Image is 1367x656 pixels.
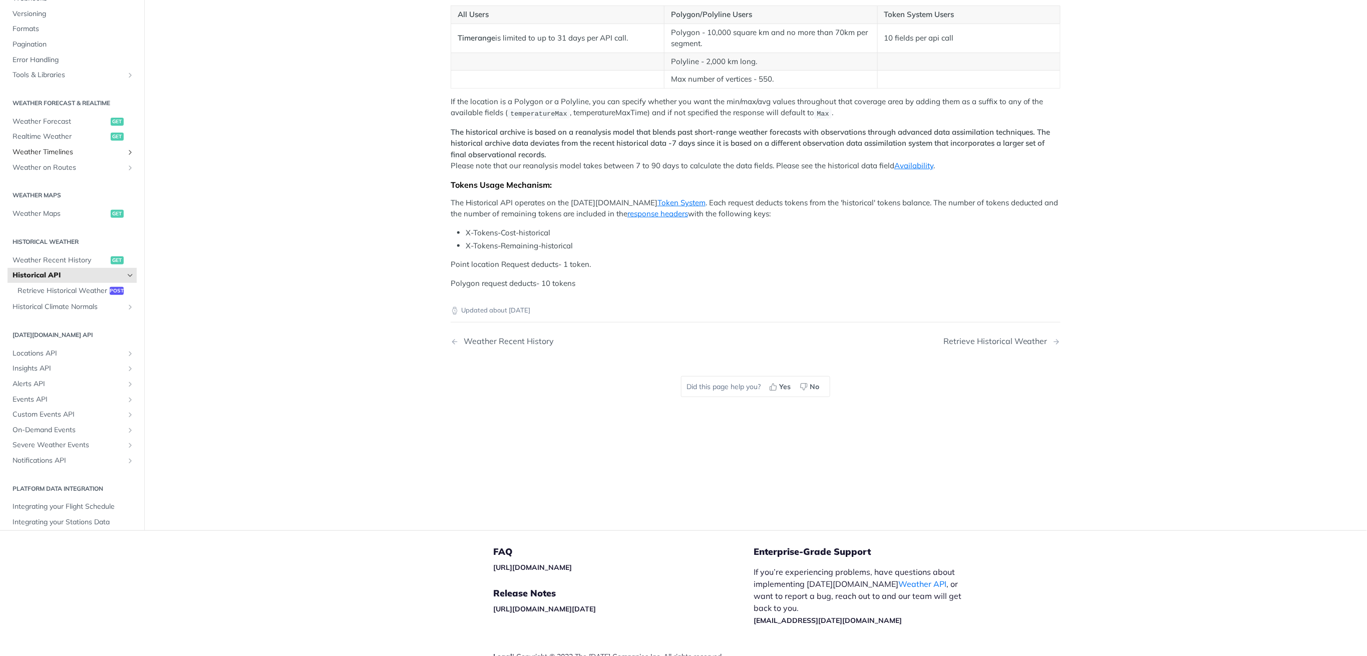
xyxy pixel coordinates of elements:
[451,6,664,24] th: All Users
[796,379,825,394] button: No
[8,515,137,530] a: Integrating your Stations Data
[8,299,137,314] a: Historical Climate NormalsShow subpages for Historical Climate Normals
[110,287,124,295] span: post
[664,53,877,71] td: Polyline - 2,000 km long.
[13,255,108,265] span: Weather Recent History
[8,453,137,468] a: Notifications APIShow subpages for Notifications API
[8,37,137,52] a: Pagination
[8,22,137,37] a: Formats
[13,147,124,157] span: Weather Timelines
[8,268,137,283] a: Historical APIHide subpages for Historical API
[13,517,134,527] span: Integrating your Stations Data
[13,209,108,219] span: Weather Maps
[754,546,988,558] h5: Enterprise-Grade Support
[8,129,137,144] a: Realtime Weatherget
[451,127,1061,172] p: Please note that our reanalysis model takes between 7 to 90 days to calculate the data fields. Pl...
[898,579,946,589] a: Weather API
[13,163,124,173] span: Weather on Routes
[13,364,124,374] span: Insights API
[451,96,1061,119] p: If the location is a Polygon or a Polyline, you can specify whether you want the min/max/avg valu...
[13,425,124,435] span: On-Demand Events
[13,55,134,65] span: Error Handling
[13,502,134,512] span: Integrating your Flight Schedule
[943,337,1061,346] a: Next Page: Retrieve Historical Weather
[8,346,137,361] a: Locations APIShow subpages for Locations API
[8,484,137,493] h2: Platform DATA integration
[451,180,1061,190] div: Tokens Usage Mechanism:
[451,127,1051,159] strong: The historical archive is based on a reanalysis model that blends past short-range weather foreca...
[13,456,124,466] span: Notifications API
[13,410,124,420] span: Custom Events API
[111,133,124,141] span: get
[8,331,137,340] h2: [DATE][DOMAIN_NAME] API
[451,326,1061,356] nav: Pagination Controls
[126,457,134,465] button: Show subpages for Notifications API
[754,566,972,626] p: If you’re experiencing problems, have questions about implementing [DATE][DOMAIN_NAME] , or want ...
[13,379,124,389] span: Alerts API
[657,198,706,207] a: Token System
[451,24,664,53] td: is limited to up to 31 days per API call.
[8,206,137,221] a: Weather Mapsget
[13,117,108,127] span: Weather Forecast
[13,9,134,19] span: Versioning
[877,24,1060,53] td: 10 fields per api call
[493,587,754,599] h5: Release Notes
[126,164,134,172] button: Show subpages for Weather on Routes
[510,110,567,117] span: temperatureMax
[817,110,829,117] span: Max
[13,302,124,312] span: Historical Climate Normals
[8,99,137,108] h2: Weather Forecast & realtime
[126,350,134,358] button: Show subpages for Locations API
[459,337,554,346] div: Weather Recent History
[126,71,134,79] button: Show subpages for Tools & Libraries
[13,440,124,450] span: Severe Weather Events
[13,349,124,359] span: Locations API
[493,604,596,613] a: [URL][DOMAIN_NAME][DATE]
[8,68,137,83] a: Tools & LibrariesShow subpages for Tools & Libraries
[877,6,1060,24] th: Token System Users
[8,392,137,407] a: Events APIShow subpages for Events API
[779,382,791,392] span: Yes
[126,148,134,156] button: Show subpages for Weather Timelines
[766,379,796,394] button: Yes
[8,438,137,453] a: Severe Weather EventsShow subpages for Severe Weather Events
[451,278,1061,289] p: Polygon request deducts- 10 tokens
[13,395,124,405] span: Events API
[681,376,830,397] div: Did this page help you?
[8,53,137,68] a: Error Handling
[664,6,877,24] th: Polygon/Polyline Users
[458,33,495,43] strong: Timerange
[466,227,1061,239] li: X-Tokens-Cost-historical
[13,283,137,298] a: Retrieve Historical Weatherpost
[894,161,933,170] a: Availability
[126,426,134,434] button: Show subpages for On-Demand Events
[466,240,1061,252] li: X-Tokens-Remaining-historical
[627,209,688,218] a: response headers
[111,210,124,218] span: get
[13,40,134,50] span: Pagination
[8,145,137,160] a: Weather TimelinesShow subpages for Weather Timelines
[8,160,137,175] a: Weather on RoutesShow subpages for Weather on Routes
[8,253,137,268] a: Weather Recent Historyget
[8,237,137,246] h2: Historical Weather
[810,382,819,392] span: No
[126,271,134,279] button: Hide subpages for Historical API
[451,259,1061,270] p: Point location Request deducts- 1 token.
[13,132,108,142] span: Realtime Weather
[943,337,1053,346] div: Retrieve Historical Weather
[126,380,134,388] button: Show subpages for Alerts API
[451,305,1061,315] p: Updated about [DATE]
[8,191,137,200] h2: Weather Maps
[8,407,137,422] a: Custom Events APIShow subpages for Custom Events API
[8,114,137,129] a: Weather Forecastget
[126,411,134,419] button: Show subpages for Custom Events API
[451,197,1061,220] p: The Historical API operates on the [DATE][DOMAIN_NAME] . Each request deducts tokens from the 'hi...
[13,270,124,280] span: Historical API
[13,24,134,34] span: Formats
[493,563,572,572] a: [URL][DOMAIN_NAME]
[111,118,124,126] span: get
[8,499,137,514] a: Integrating your Flight Schedule
[754,616,902,625] a: [EMAIL_ADDRESS][DATE][DOMAIN_NAME]
[493,546,754,558] h5: FAQ
[8,423,137,438] a: On-Demand EventsShow subpages for On-Demand Events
